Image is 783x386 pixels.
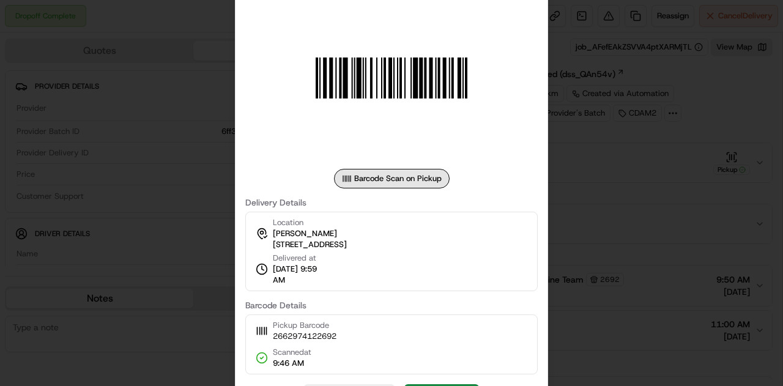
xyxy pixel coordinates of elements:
span: [PERSON_NAME] [273,228,337,239]
span: Scanned at [273,347,311,358]
span: [DATE] 9:59 AM [273,264,329,286]
span: Delivered at [273,253,329,264]
label: Barcode Details [245,301,538,310]
span: 2662974122692 [273,331,336,342]
span: [STREET_ADDRESS] [273,239,347,250]
span: Pickup Barcode [273,320,336,331]
span: 9:46 AM [273,358,311,369]
div: Barcode Scan on Pickup [334,169,450,188]
span: Location [273,217,303,228]
label: Delivery Details [245,198,538,207]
